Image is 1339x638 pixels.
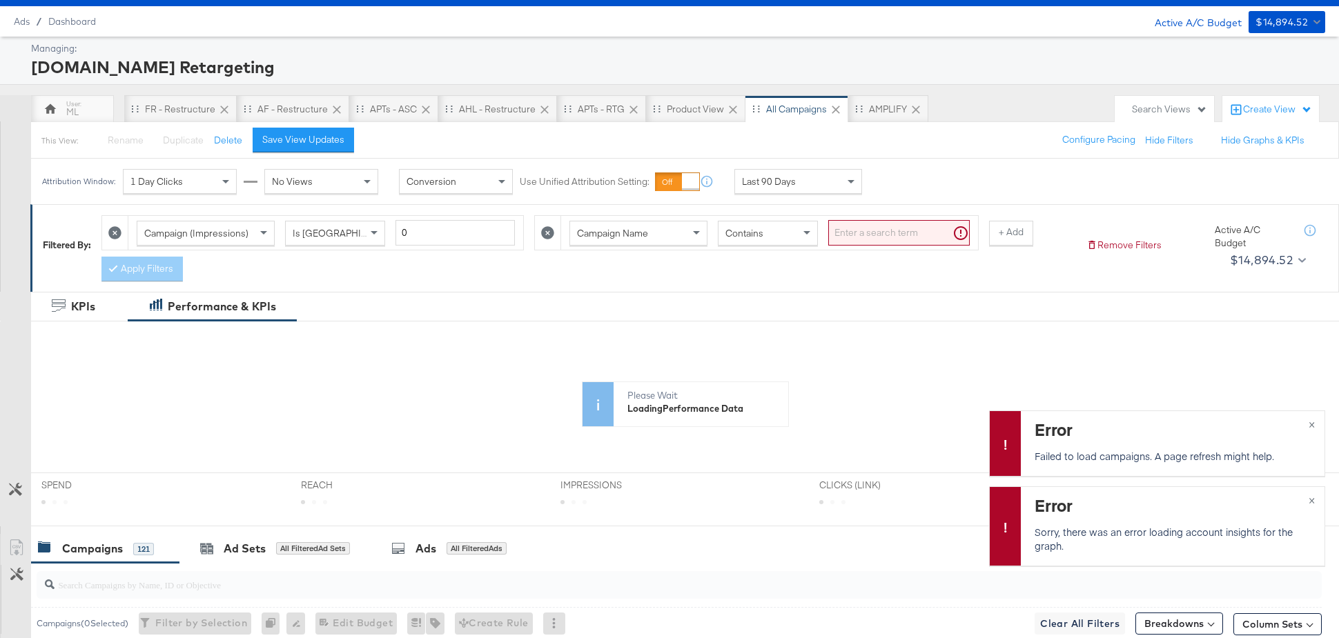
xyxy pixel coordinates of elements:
[1145,134,1193,147] button: Hide Filters
[145,103,215,116] div: FR - Restructure
[41,135,78,146] div: This View:
[48,16,96,27] a: Dashboard
[989,221,1033,246] button: + Add
[370,103,417,116] div: APTs - ASC
[1135,612,1223,635] button: Breakdowns
[1221,134,1304,147] button: Hide Graphs & KPIs
[1035,612,1125,635] button: Clear All Filters
[66,106,79,119] div: ML
[133,543,154,555] div: 121
[62,541,123,557] div: Campaigns
[578,103,625,116] div: APTs - RTG
[459,103,536,116] div: AHL - Restructure
[293,227,398,239] span: Is [GEOGRAPHIC_DATA]
[752,105,760,112] div: Drag to reorder tab
[1035,525,1307,552] p: Sorry, there was an error loading account insights for the graph.
[224,541,266,557] div: Ad Sets
[1040,615,1120,632] span: Clear All Filters
[163,134,204,146] span: Duplicate
[1255,14,1308,31] div: $14,894.52
[1224,249,1309,271] button: $14,894.52
[31,42,1322,55] div: Managing:
[1035,449,1307,463] p: Failed to load campaigns. A page refresh might help.
[1230,250,1293,270] div: $14,894.52
[43,239,91,252] div: Filtered By:
[1299,411,1325,436] button: ×
[564,105,571,112] div: Drag to reorder tab
[1035,494,1307,517] div: Error
[416,541,436,557] div: Ads
[742,175,796,188] span: Last 90 Days
[37,617,128,630] div: Campaigns ( 0 Selected)
[653,105,661,112] div: Drag to reorder tab
[131,105,139,112] div: Drag to reorder tab
[130,175,183,188] span: 1 Day Clicks
[257,103,328,116] div: AF - Restructure
[1309,491,1315,507] span: ×
[1140,11,1242,32] div: Active A/C Budget
[1053,128,1145,152] button: Configure Pacing
[1233,613,1322,635] button: Column Sets
[1249,11,1325,33] button: $14,894.52
[214,134,242,147] button: Delete
[869,103,907,116] div: AMPLIFY
[766,103,827,116] div: All Campaigns
[55,566,1204,592] input: Search Campaigns by Name, ID or Objective
[828,220,970,246] input: Enter a search term
[1309,415,1315,431] span: ×
[1086,239,1162,252] button: Remove Filters
[356,105,364,112] div: Drag to reorder tab
[144,227,248,239] span: Campaign (Impressions)
[41,177,116,186] div: Attribution Window:
[1132,103,1207,116] div: Search Views
[71,299,95,315] div: KPIs
[577,227,648,239] span: Campaign Name
[262,612,286,635] div: 0
[272,175,313,188] span: No Views
[445,105,453,112] div: Drag to reorder tab
[520,175,649,188] label: Use Unified Attribution Setting:
[31,55,1322,79] div: [DOMAIN_NAME] Retargeting
[667,103,724,116] div: Product View
[407,175,456,188] span: Conversion
[244,105,251,112] div: Drag to reorder tab
[1243,103,1312,117] div: Create View
[395,220,515,246] input: Enter a number
[447,542,507,555] div: All Filtered Ads
[253,128,354,152] button: Save View Updates
[276,542,350,555] div: All Filtered Ad Sets
[1035,418,1307,441] div: Error
[725,227,763,239] span: Contains
[14,16,30,27] span: Ads
[1215,223,1291,249] div: Active A/C Budget
[855,105,863,112] div: Drag to reorder tab
[30,16,48,27] span: /
[262,133,344,146] div: Save View Updates
[168,299,276,315] div: Performance & KPIs
[1299,487,1325,512] button: ×
[108,134,144,146] span: Rename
